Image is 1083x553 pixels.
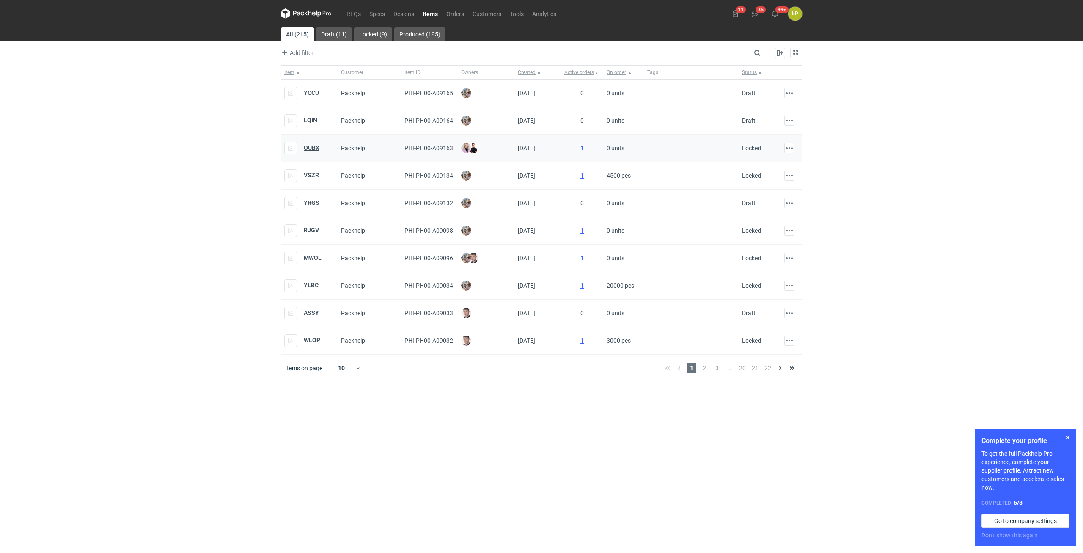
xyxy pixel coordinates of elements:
a: Specs [365,8,389,19]
div: [DATE] [514,190,561,217]
span: 0 [580,310,584,316]
img: Michał Palasek [461,226,471,236]
span: Packhelp [341,310,365,316]
img: Maciej Sikora [468,253,478,263]
button: On order [603,66,644,79]
span: Packhelp [341,117,365,124]
span: 22 [763,363,772,373]
a: All (215) [281,27,314,41]
a: YLBC [304,282,319,289]
span: Packhelp [341,255,365,261]
a: Go to company settings [981,514,1069,528]
button: Actions [784,308,794,318]
div: [DATE] [514,272,561,300]
span: PHI-PH00-A09163 [404,145,453,151]
a: RJGV [304,227,319,234]
div: 0 units [603,190,644,217]
button: Actions [784,171,794,181]
span: PHI-PH00-A09032 [404,337,453,344]
a: Customers [468,8,506,19]
div: 0 units [603,300,644,327]
span: Add filter [280,48,313,58]
span: 20000 pcs [607,279,634,292]
div: [DATE] [514,217,561,245]
img: Michał Palasek [461,253,471,263]
strong: LQIN [304,117,317,124]
div: Draft [742,116,756,125]
a: Locked (9) [354,27,392,41]
div: Draft [742,89,756,97]
span: Packhelp [341,227,365,234]
span: PHI-PH00-A09164 [404,117,453,124]
button: Actions [784,226,794,236]
a: Orders [442,8,468,19]
img: Klaudia Wiśniewska [461,143,471,153]
span: Item ID [404,69,421,76]
span: Item [284,69,294,76]
span: Status [742,69,757,76]
a: VSZR [304,172,319,179]
span: 0 units [607,224,624,237]
div: Completed: [981,498,1069,507]
div: 0 units [603,107,644,135]
button: 35 [748,7,762,20]
span: 0 units [607,141,624,155]
a: 1 [580,337,584,344]
div: [DATE] [514,162,561,190]
span: 3 [712,363,722,373]
img: Maciej Sikora [461,308,471,318]
span: PHI-PH00-A09034 [404,282,453,289]
button: Item [281,66,338,79]
img: Michał Palasek [461,88,471,98]
a: YRGS [304,199,319,206]
div: 0 units [603,135,644,162]
div: 3000 pcs [603,327,644,355]
div: Locked [742,254,761,262]
span: Packhelp [341,145,365,151]
div: 0 units [603,80,644,107]
button: Actions [784,88,794,98]
button: Actions [784,143,794,153]
span: PHI-PH00-A09132 [404,200,453,206]
img: Michał Palasek [461,198,471,208]
span: 21 [750,363,760,373]
button: Add filter [279,48,314,58]
span: 0 [580,117,584,124]
span: 0 units [607,196,624,210]
a: 1 [580,227,584,234]
a: ASSY [304,309,319,316]
span: 0 units [607,114,624,127]
a: RFQs [342,8,365,19]
a: MWOL [304,254,322,261]
span: PHI-PH00-A09165 [404,90,453,96]
span: 2 [700,363,709,373]
span: 3000 pcs [607,334,631,347]
div: Locked [742,281,761,290]
span: 0 units [607,306,624,320]
a: 1 [580,145,584,151]
span: 0 [580,200,584,206]
span: 0 units [607,86,624,100]
a: 1 [580,282,584,289]
p: To get the full Packhelp Pro experience, complete your supplier profile. Attract new customers an... [981,449,1069,492]
button: Skip for now [1063,432,1073,443]
span: Packhelp [341,337,365,344]
a: Analytics [528,8,561,19]
div: 0 units [603,217,644,245]
button: Don’t show this again [981,531,1038,539]
div: Draft [742,309,756,317]
span: Customer [341,69,363,76]
svg: Packhelp Pro [281,8,332,19]
span: Tags [647,69,658,76]
div: Locked [742,226,761,235]
img: Michał Palasek [461,171,471,181]
span: ... [725,363,734,373]
a: 1 [580,172,584,179]
a: YCCU [304,89,319,96]
div: [DATE] [514,80,561,107]
h1: Complete your profile [981,436,1069,446]
strong: OUBX [304,144,319,151]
